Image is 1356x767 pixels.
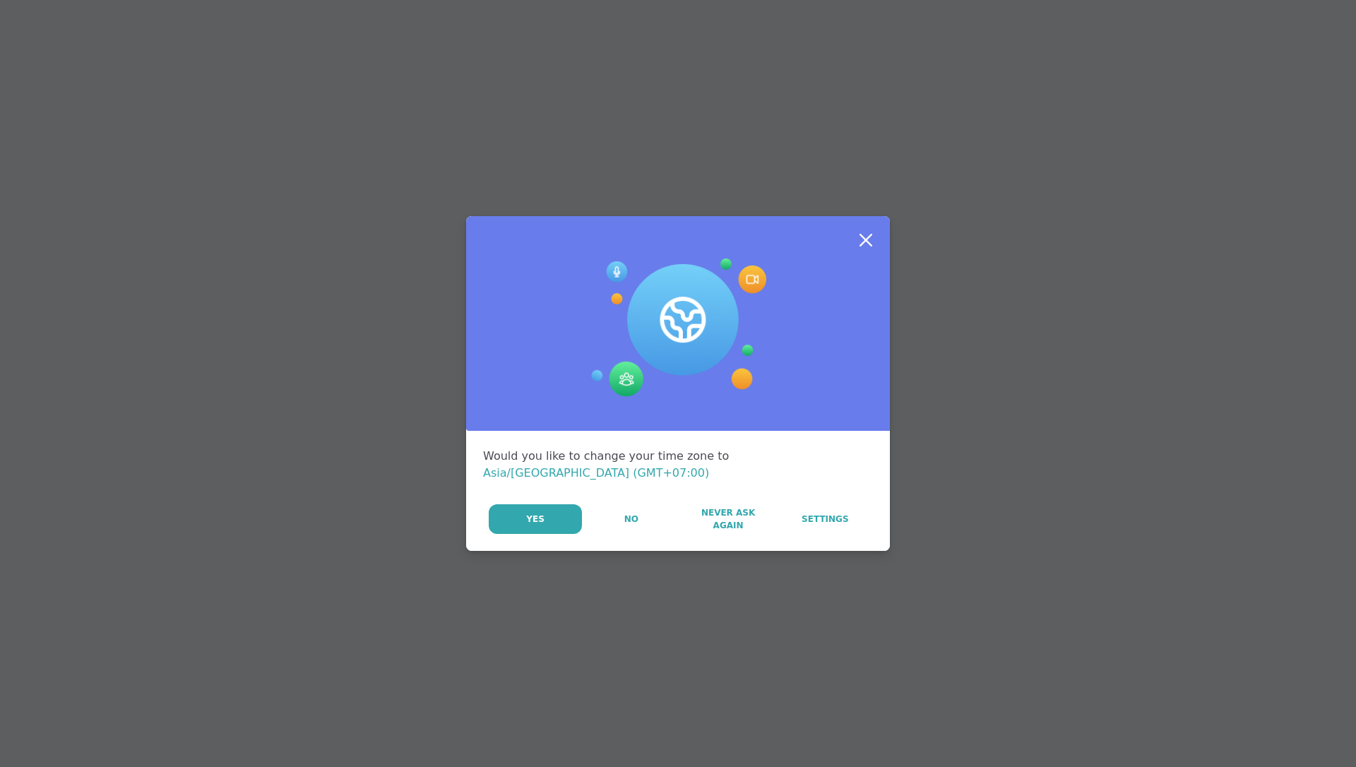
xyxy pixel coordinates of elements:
button: Never Ask Again [680,504,775,534]
span: Settings [802,513,849,525]
span: Yes [526,513,545,525]
div: Would you like to change your time zone to [483,448,873,482]
span: No [624,513,638,525]
span: Asia/[GEOGRAPHIC_DATA] (GMT+07:00) [483,466,709,480]
span: Never Ask Again [687,506,768,532]
img: Session Experience [590,258,766,397]
button: Yes [489,504,582,534]
a: Settings [778,504,873,534]
button: No [583,504,679,534]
